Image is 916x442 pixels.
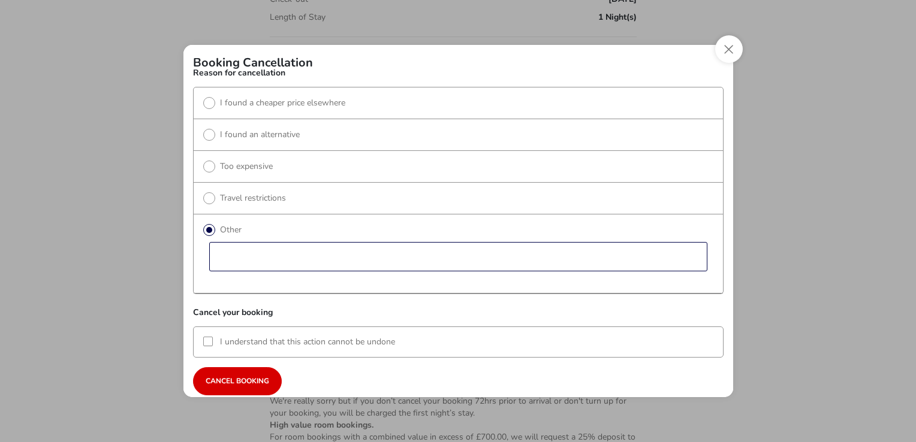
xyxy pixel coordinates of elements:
label: Travel restrictions [203,192,286,204]
h3: Cancel your booking [193,308,724,317]
button: Cancel booking [193,367,282,395]
label: Too expensive [203,161,273,172]
label: I understand that this action cannot be undone [220,338,395,346]
label: I found a cheaper price elsewhere [203,97,345,108]
label: I found an alternative [203,129,300,140]
h3: Reason for cancellation [193,69,724,77]
h2: Booking Cancellation [193,55,313,71]
span: Cancel booking [206,377,269,385]
label: Other [203,224,242,235]
input: reasonText [209,242,707,271]
button: Close [715,35,743,63]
